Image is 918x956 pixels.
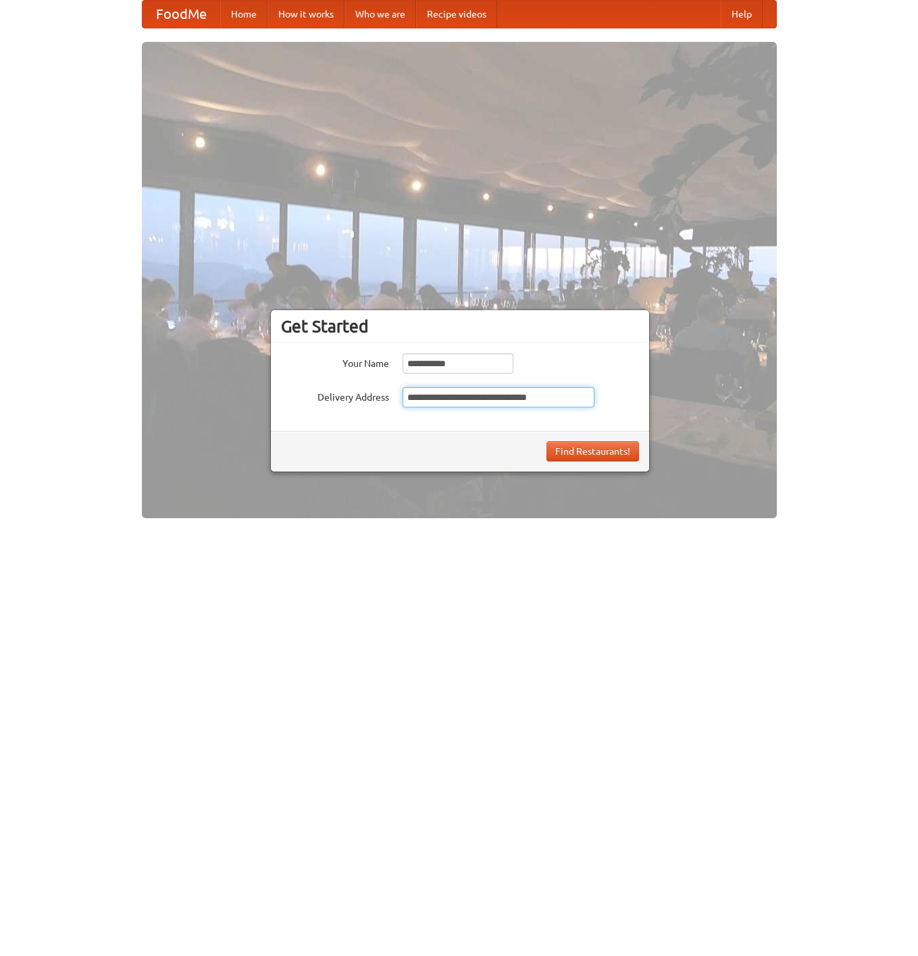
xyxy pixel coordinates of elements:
a: Home [220,1,267,28]
label: Your Name [281,353,389,370]
h3: Get Started [281,316,639,336]
a: Recipe videos [416,1,497,28]
button: Find Restaurants! [546,441,639,461]
a: Who we are [345,1,416,28]
label: Delivery Address [281,387,389,404]
a: FoodMe [143,1,220,28]
a: Help [721,1,763,28]
a: How it works [267,1,345,28]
